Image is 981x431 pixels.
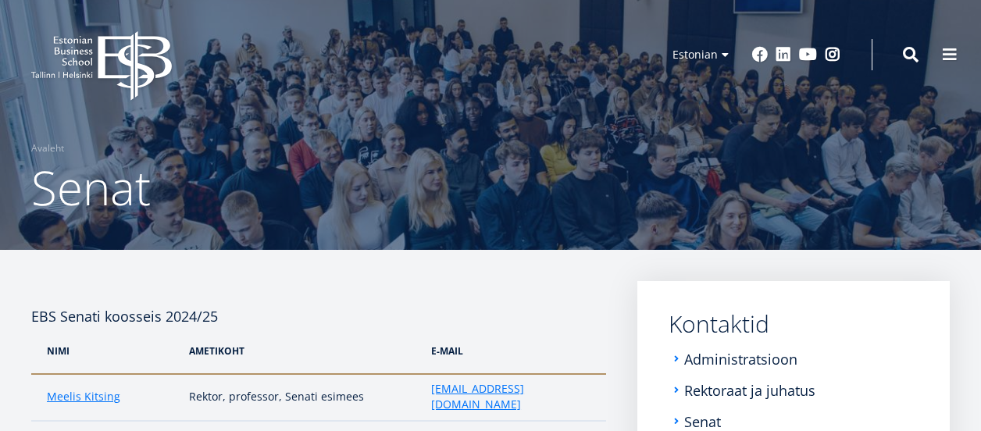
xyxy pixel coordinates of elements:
[799,47,817,62] a: Youtube
[181,328,423,374] th: AMetikoht
[31,155,151,219] span: Senat
[181,374,423,421] td: Rektor, professor, Senati esimees
[684,351,797,367] a: Administratsioon
[47,389,120,404] a: Meelis Kitsing
[431,381,590,412] a: [EMAIL_ADDRESS][DOMAIN_NAME]
[752,47,768,62] a: Facebook
[776,47,791,62] a: Linkedin
[684,383,815,398] a: Rektoraat ja juhatus
[31,328,181,374] th: NIMI
[825,47,840,62] a: Instagram
[684,414,721,429] a: Senat
[31,141,64,156] a: Avaleht
[31,281,606,328] h4: EBS Senati koosseis 2024/25
[669,312,919,336] a: Kontaktid
[423,328,606,374] th: e-Mail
